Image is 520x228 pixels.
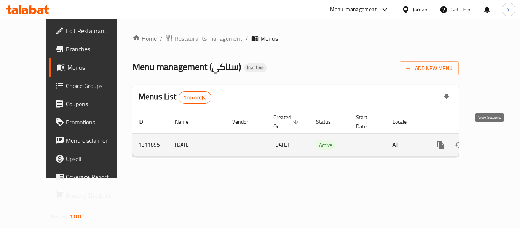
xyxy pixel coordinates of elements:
button: Change Status [450,136,468,154]
span: 1 record(s) [179,94,211,101]
h2: Menus List [139,91,211,104]
nav: breadcrumb [132,34,459,43]
span: Restaurants management [175,34,242,43]
button: Add New Menu [400,61,459,75]
span: Inactive [244,64,267,71]
span: Promotions [66,118,127,127]
span: Menus [260,34,278,43]
span: Coverage Report [66,172,127,182]
li: / [160,34,163,43]
span: Created On [273,113,301,131]
div: Export file [437,88,456,107]
a: Restaurants management [166,34,242,43]
span: Grocery Checklist [66,191,127,200]
li: / [246,34,248,43]
th: Actions [426,110,511,134]
a: Menus [49,58,133,77]
a: Edit Restaurant [49,22,133,40]
a: Upsell [49,150,133,168]
span: Coupons [66,99,127,108]
span: Locale [392,117,416,126]
span: Status [316,117,341,126]
span: 1.0.0 [70,212,81,222]
div: Menu-management [330,5,377,14]
span: [DATE] [273,140,289,150]
td: 1311895 [132,133,169,156]
a: Grocery Checklist [49,186,133,204]
span: Menus [67,63,127,72]
span: Version: [50,212,69,222]
span: Upsell [66,154,127,163]
td: [DATE] [169,133,226,156]
a: Home [132,34,157,43]
span: Edit Restaurant [66,26,127,35]
div: Total records count [179,91,212,104]
span: Active [316,141,335,150]
a: Choice Groups [49,77,133,95]
table: enhanced table [132,110,511,157]
td: - [350,133,386,156]
div: Active [316,140,335,150]
span: Start Date [356,113,377,131]
td: All [386,133,426,156]
span: Menu management ( سناكي ) [132,58,241,75]
span: Branches [66,45,127,54]
div: Jordan [413,5,427,14]
span: Y [507,5,510,14]
a: Coverage Report [49,168,133,186]
span: Vendor [232,117,258,126]
span: Choice Groups [66,81,127,90]
a: Menu disclaimer [49,131,133,150]
a: Coupons [49,95,133,113]
span: Name [175,117,198,126]
a: Promotions [49,113,133,131]
span: Menu disclaimer [66,136,127,145]
span: ID [139,117,153,126]
div: Inactive [244,63,267,72]
span: Add New Menu [406,64,453,73]
button: more [432,136,450,154]
a: Branches [49,40,133,58]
